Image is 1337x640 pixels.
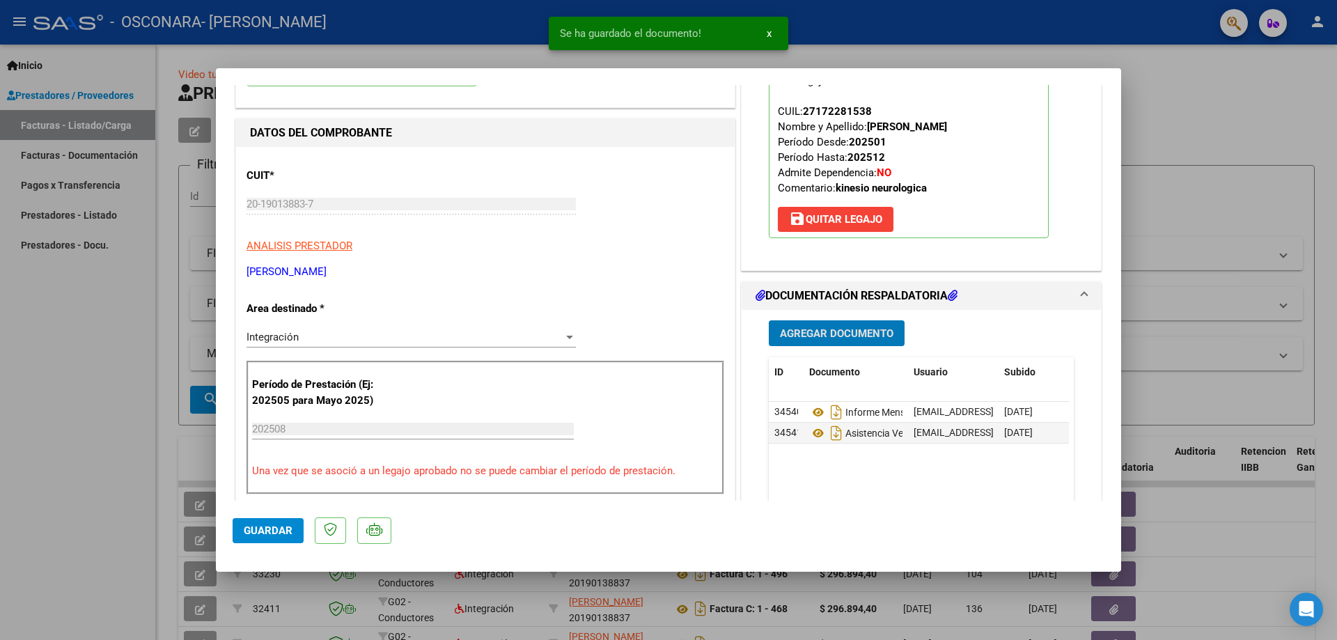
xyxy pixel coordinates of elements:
[1004,366,1035,377] span: Subido
[908,357,999,387] datatable-header-cell: Usuario
[252,463,719,479] p: Una vez que se asoció a un legajo aprobado no se puede cambiar el período de prestación.
[774,427,802,438] span: 34541
[1290,593,1323,626] div: Open Intercom Messenger
[789,213,882,226] span: Quitar Legajo
[809,428,954,439] span: Asistencia Veron Agosto.
[999,357,1068,387] datatable-header-cell: Subido
[914,406,1150,417] span: [EMAIL_ADDRESS][DOMAIN_NAME] - [PERSON_NAME]
[836,182,927,194] strong: kinesio neurologica
[560,26,701,40] span: Se ha guardado el documento!
[849,136,886,148] strong: 202501
[804,357,908,387] datatable-header-cell: Documento
[847,151,885,164] strong: 202512
[827,401,845,423] i: Descargar documento
[742,32,1101,270] div: PREAPROBACIÓN PARA INTEGRACION
[247,240,352,252] span: ANALISIS PRESTADOR
[767,27,772,40] span: x
[877,166,891,179] strong: NO
[247,264,724,280] p: [PERSON_NAME]
[233,518,304,543] button: Guardar
[769,357,804,387] datatable-header-cell: ID
[252,377,392,408] p: Período de Prestación (Ej: 202505 para Mayo 2025)
[780,327,893,340] span: Agregar Documento
[774,366,783,377] span: ID
[1004,406,1033,417] span: [DATE]
[247,301,390,317] p: Area destinado *
[247,168,390,184] p: CUIT
[774,406,802,417] span: 34540
[742,310,1101,599] div: DOCUMENTACIÓN RESPALDATORIA
[809,407,918,418] span: Informe Mensual
[827,422,845,444] i: Descargar documento
[789,210,806,227] mat-icon: save
[778,207,893,232] button: Quitar Legajo
[1068,357,1138,387] datatable-header-cell: Acción
[769,53,1049,238] p: Legajo preaprobado para Período de Prestación:
[809,366,860,377] span: Documento
[756,21,783,46] button: x
[803,104,872,119] div: 27172281538
[244,524,292,537] span: Guardar
[1004,427,1033,438] span: [DATE]
[756,288,957,304] h1: DOCUMENTACIÓN RESPALDATORIA
[778,105,947,194] span: CUIL: Nombre y Apellido: Período Desde: Período Hasta: Admite Dependencia:
[769,320,905,346] button: Agregar Documento
[742,282,1101,310] mat-expansion-panel-header: DOCUMENTACIÓN RESPALDATORIA
[867,120,947,133] strong: [PERSON_NAME]
[778,182,927,194] span: Comentario:
[250,126,392,139] strong: DATOS DEL COMPROBANTE
[247,331,299,343] span: Integración
[914,427,1150,438] span: [EMAIL_ADDRESS][DOMAIN_NAME] - [PERSON_NAME]
[914,366,948,377] span: Usuario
